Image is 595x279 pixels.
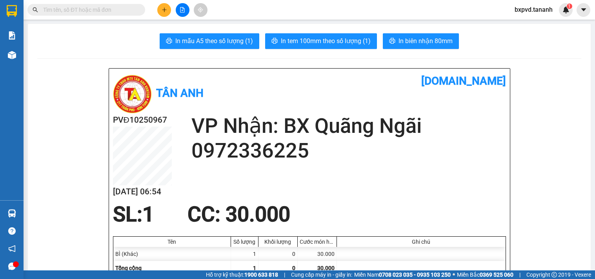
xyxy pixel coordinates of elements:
[8,227,16,235] span: question-circle
[317,265,335,271] span: 30.000
[183,203,295,226] div: CC : 30.000
[176,3,189,17] button: file-add
[258,247,298,261] div: 0
[115,265,142,271] span: Tổng cộng
[180,7,185,13] span: file-add
[453,273,455,276] span: ⚪️
[398,36,453,46] span: In biên nhận 80mm
[354,270,451,279] span: Miền Nam
[284,270,285,279] span: |
[191,114,506,138] h2: VP Nhận: BX Quãng Ngãi
[300,239,335,245] div: Cước món hàng
[421,74,506,87] b: [DOMAIN_NAME]
[33,7,38,13] span: search
[298,247,337,261] div: 30.000
[162,7,167,13] span: plus
[113,247,231,261] div: BÌ (Khác)
[577,3,590,17] button: caret-down
[166,38,172,45] span: printer
[508,5,559,14] span: bxpvd.tananh
[562,6,570,13] img: icon-new-feature
[8,51,16,59] img: warehouse-icon
[480,272,513,278] strong: 0369 525 060
[253,265,256,271] span: 1
[8,263,16,270] span: message
[379,272,451,278] strong: 0708 023 035 - 0935 103 250
[156,87,204,100] b: Tân Anh
[8,209,16,217] img: warehouse-icon
[8,245,16,252] span: notification
[291,270,352,279] span: Cung cấp máy in - giấy in:
[568,4,571,9] span: 1
[281,36,371,46] span: In tem 100mm theo số lượng (1)
[7,5,17,17] img: logo-vxr
[191,138,506,163] h2: 0972336225
[383,33,459,49] button: printerIn biên nhận 80mm
[580,6,587,13] span: caret-down
[271,38,278,45] span: printer
[339,239,504,245] div: Ghi chú
[113,74,152,114] img: logo.jpg
[260,239,295,245] div: Khối lượng
[157,3,171,17] button: plus
[265,33,377,49] button: printerIn tem 100mm theo số lượng (1)
[198,7,203,13] span: aim
[231,247,258,261] div: 1
[292,265,295,271] span: 0
[142,202,154,226] span: 1
[244,272,278,278] strong: 1900 633 818
[175,36,253,46] span: In mẫu A5 theo số lượng (1)
[551,272,557,277] span: copyright
[233,239,256,245] div: Số lượng
[43,5,136,14] input: Tìm tên, số ĐT hoặc mã đơn
[457,270,513,279] span: Miền Bắc
[519,270,520,279] span: |
[160,33,259,49] button: printerIn mẫu A5 theo số lượng (1)
[8,31,16,40] img: solution-icon
[113,114,172,127] h2: PVĐ10250967
[206,270,278,279] span: Hỗ trợ kỹ thuật:
[194,3,207,17] button: aim
[115,239,229,245] div: Tên
[389,38,395,45] span: printer
[567,4,572,9] sup: 1
[113,202,142,226] span: SL:
[113,185,172,198] h2: [DATE] 06:54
